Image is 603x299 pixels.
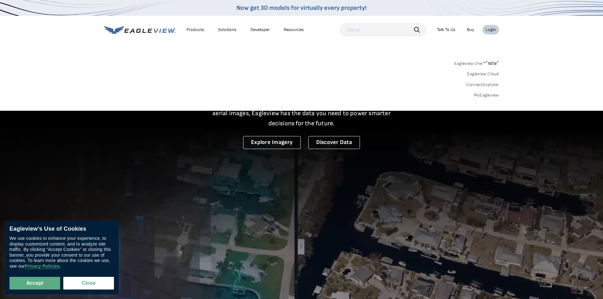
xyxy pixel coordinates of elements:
span: NEW [486,61,499,66]
div: Login [486,27,496,33]
p: A new era starts here. Built on more than 3.5 billion high-resolution aerial images, Eagleview ha... [205,98,399,128]
a: Buy [467,27,474,33]
a: MyEagleview [474,92,499,98]
div: Solutions [218,27,236,33]
a: Eagleview Cloud [467,71,499,77]
a: Now get 3D models for virtually every property! [236,4,367,12]
a: ConnectExplorer [466,82,499,88]
button: Close [63,277,114,290]
a: Developer [250,27,270,33]
input: Search [340,23,426,36]
div: Resources [284,27,304,33]
div: Talk To Us [437,27,455,33]
a: Discover Data [308,136,360,149]
div: Products [186,27,204,33]
div: Eagleview’s Use of Cookies [9,226,114,233]
a: Privacy Policies [25,264,60,269]
a: Eagleview One™*NEW* [454,59,499,66]
button: Accept [9,277,60,290]
a: Explore Imagery [243,136,301,149]
div: We use cookies to enhance your experience, to display customized content, and to analyze site tra... [9,236,114,269]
